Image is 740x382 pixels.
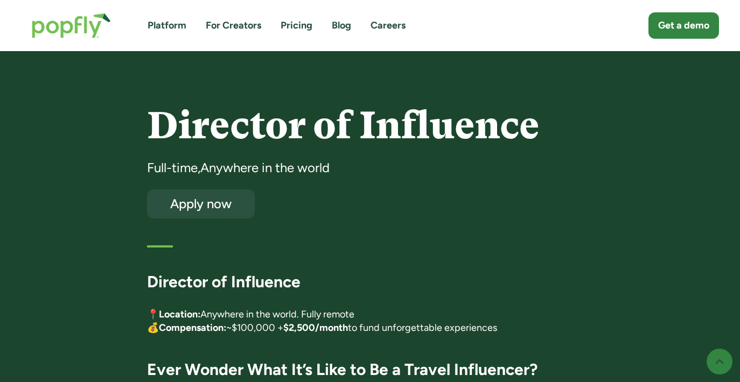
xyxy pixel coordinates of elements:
[206,19,261,32] a: For Creators
[21,2,122,49] a: home
[147,105,594,146] h4: Director of Influence
[281,19,312,32] a: Pricing
[147,308,594,335] p: 📍 Anywhere in the world. Fully remote 💰 ~$100,000 + to fund unforgettable experiences
[148,19,186,32] a: Platform
[159,308,200,320] strong: Location:
[332,19,351,32] a: Blog
[159,322,226,334] strong: Compensation:
[147,231,196,245] h5: First listed:
[206,231,594,245] div: [DATE]
[147,189,255,218] a: Apply now
[147,272,301,292] strong: Director of Influence
[658,19,709,32] div: Get a demo
[147,159,198,176] div: Full-time
[147,359,537,379] strong: Ever Wonder What It’s Like to Be a Travel Influencer?
[198,159,200,176] div: ,
[157,197,245,210] div: Apply now
[283,322,348,334] strong: $2,500/month
[200,159,330,176] div: Anywhere in the world
[371,19,406,32] a: Careers
[648,12,719,39] a: Get a demo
